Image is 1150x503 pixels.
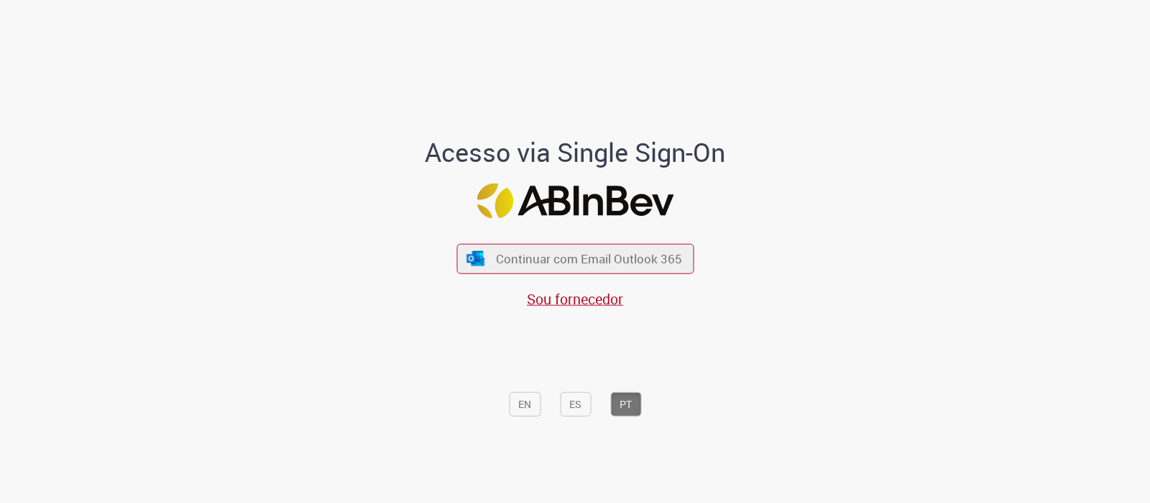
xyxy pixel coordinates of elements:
[560,392,591,417] button: ES
[477,183,673,219] img: Logo ABInBev
[509,392,540,417] button: EN
[466,251,486,266] img: ícone Azure/Microsoft 360
[456,244,694,273] button: ícone Azure/Microsoft 360 Continuar com Email Outlook 365
[496,250,682,267] span: Continuar com Email Outlook 365
[527,289,623,308] a: Sou fornecedor
[376,138,775,167] h1: Acesso via Single Sign-On
[610,392,641,417] button: PT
